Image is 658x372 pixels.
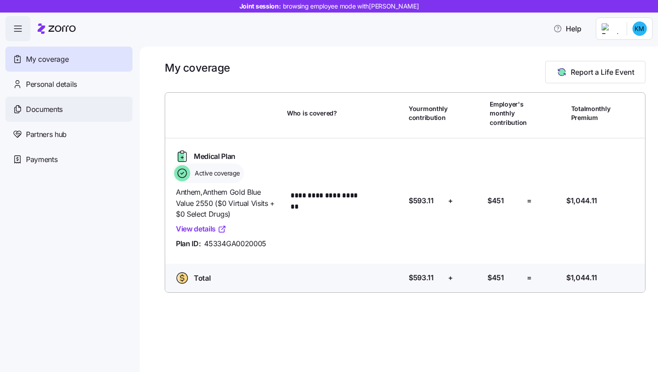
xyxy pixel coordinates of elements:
[192,169,240,178] span: Active coverage
[287,109,337,118] span: Who is covered?
[409,195,434,206] span: $593.11
[487,272,504,283] span: $451
[5,47,132,72] a: My coverage
[487,195,504,206] span: $451
[5,72,132,97] a: Personal details
[5,147,132,172] a: Payments
[26,79,77,90] span: Personal details
[239,2,419,11] span: Joint session:
[448,272,453,283] span: +
[527,195,532,206] span: =
[527,272,532,283] span: =
[204,238,266,249] span: 45334GA0020005
[571,67,634,77] span: Report a Life Event
[26,154,57,165] span: Payments
[176,223,226,235] a: View details
[26,129,67,140] span: Partners hub
[566,195,597,206] span: $1,044.11
[448,195,453,206] span: +
[26,104,63,115] span: Documents
[566,272,597,283] span: $1,044.11
[194,151,235,162] span: Medical Plan
[553,23,581,34] span: Help
[194,273,210,284] span: Total
[176,187,280,220] span: Anthem , Anthem Gold Blue Value 2550 ($0 Virtual Visits + $0 Select Drugs)
[409,104,448,123] span: Your monthly contribution
[176,238,201,249] span: Plan ID:
[5,122,132,147] a: Partners hub
[545,61,645,83] button: Report a Life Event
[571,104,611,123] span: Total monthly Premium
[409,272,434,283] span: $593.11
[5,97,132,122] a: Documents
[26,54,68,65] span: My coverage
[602,23,620,34] img: Employer logo
[546,20,589,38] button: Help
[283,2,419,11] span: browsing employee mode with [PERSON_NAME]
[165,61,230,75] h1: My coverage
[632,21,647,36] img: f420d0e97b30cd580bf4cc72e915b3c3
[490,100,527,127] span: Employer's monthly contribution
